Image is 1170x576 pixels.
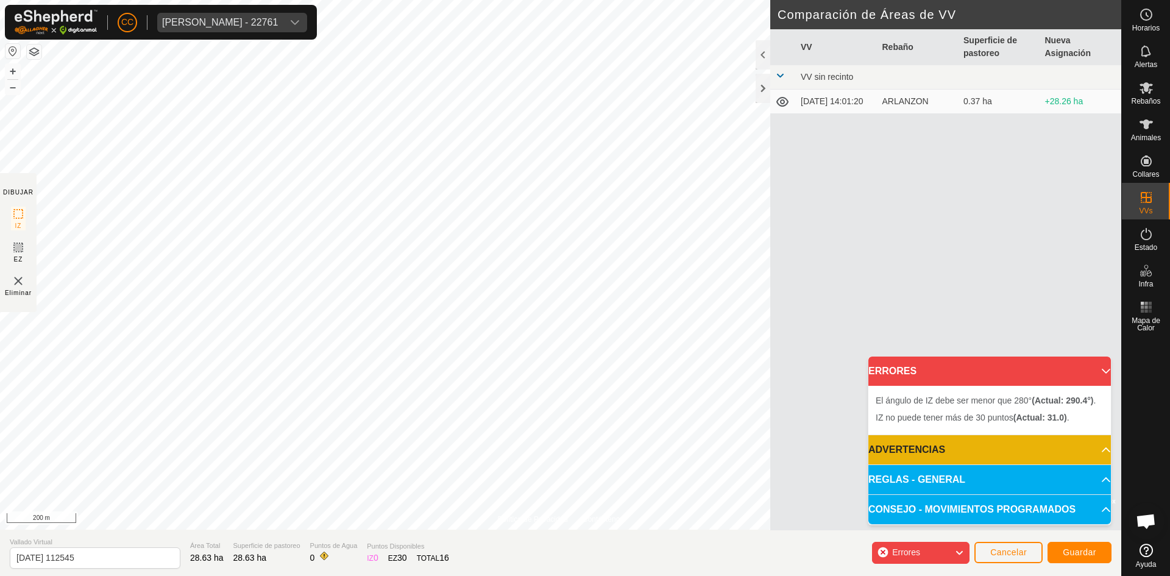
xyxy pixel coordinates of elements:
img: VV [11,274,26,288]
button: Capas del Mapa [27,44,41,59]
span: 0 [310,553,315,563]
span: Horarios [1132,24,1160,32]
span: Rebaños [1131,98,1160,105]
button: – [5,80,20,94]
th: Superficie de pastoreo [959,29,1040,65]
a: Contáctenos [583,514,623,525]
td: +28.26 ha [1040,90,1122,114]
p-accordion-content: ERRORES [868,386,1111,435]
span: Puntos de Agua [310,541,358,551]
td: [DATE] 14:01:20 [796,90,877,114]
span: Mapa de Calor [1125,317,1167,332]
span: EZ [14,255,23,264]
span: VV sin recinto [801,72,853,82]
span: Área Total [190,541,224,551]
span: IZ no puede tener más de 30 puntos . [876,413,1069,422]
span: Anca Sanda Bercian - 22761 [157,13,283,32]
div: TOTAL [417,552,449,564]
span: Animales [1131,134,1161,141]
span: CONSEJO - MOVIMIENTOS PROGRAMADOS [868,502,1076,517]
span: Guardar [1063,547,1096,557]
div: Chat abierto [1128,503,1165,539]
span: IZ [15,221,22,230]
b: (Actual: 290.4°) [1032,396,1093,405]
p-accordion-header: ERRORES [868,357,1111,386]
div: DIBUJAR [3,188,34,197]
a: Ayuda [1122,539,1170,573]
span: Errores [892,547,920,557]
div: [PERSON_NAME] - 22761 [162,18,278,27]
p-accordion-header: CONSEJO - MOVIMIENTOS PROGRAMADOS [868,495,1111,524]
span: El ángulo de IZ debe ser menor que 280° . [876,396,1096,405]
button: Guardar [1048,542,1111,563]
p-accordion-header: ADVERTENCIAS [868,435,1111,464]
span: 0 [374,553,378,563]
span: Eliminar [5,288,32,297]
span: VVs [1139,207,1152,215]
td: 0.37 ha [959,90,1040,114]
span: Cancelar [990,547,1027,557]
span: ERRORES [868,364,916,379]
p-accordion-header: REGLAS - GENERAL [868,465,1111,494]
span: 16 [439,553,449,563]
button: Cancelar [974,542,1043,563]
span: Alertas [1135,61,1157,68]
span: Superficie de pastoreo [233,541,300,551]
div: ARLANZON [882,95,954,108]
th: Rebaño [877,29,959,65]
span: Puntos Disponibles [367,541,449,552]
div: dropdown trigger [283,13,307,32]
span: 28.63 ha [190,553,224,563]
h2: Comparación de Áreas de VV [778,7,1121,22]
span: Estado [1135,244,1157,251]
b: (Actual: 31.0) [1013,413,1067,422]
span: Vallado Virtual [10,537,180,547]
th: VV [796,29,877,65]
a: Política de Privacidad [498,514,568,525]
button: Restablecer Mapa [5,44,20,59]
div: IZ [367,552,378,564]
span: Ayuda [1136,561,1157,568]
span: CC [121,16,133,29]
span: Collares [1132,171,1159,178]
img: Logo Gallagher [15,10,97,35]
span: 30 [397,553,407,563]
span: REGLAS - GENERAL [868,472,965,487]
span: ADVERTENCIAS [868,443,945,457]
th: Nueva Asignación [1040,29,1122,65]
span: 28.63 ha [233,553,267,563]
span: Infra [1138,280,1153,288]
button: + [5,64,20,79]
div: EZ [388,552,407,564]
